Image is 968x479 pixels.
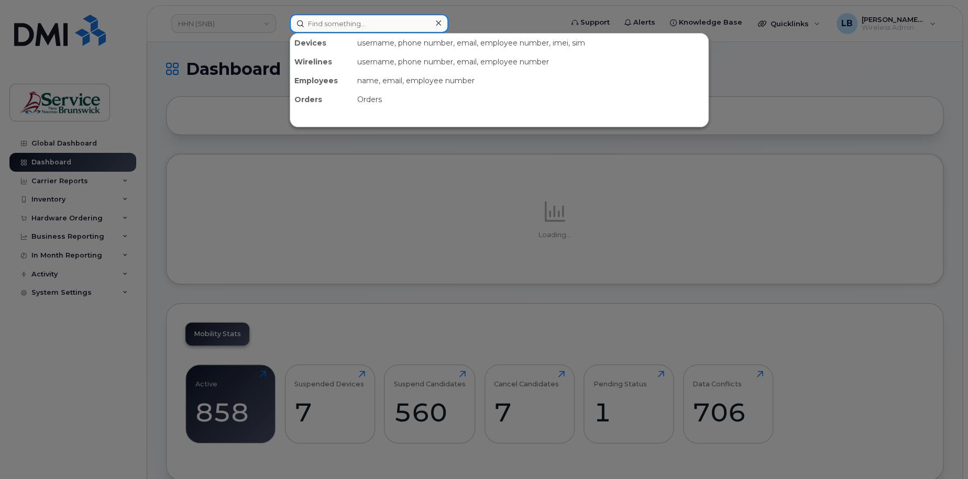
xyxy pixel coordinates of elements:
div: Employees [290,71,353,90]
div: Orders [290,90,353,109]
div: name, email, employee number [353,71,708,90]
div: Wirelines [290,52,353,71]
div: Devices [290,34,353,52]
div: username, phone number, email, employee number, imei, sim [353,34,708,52]
div: username, phone number, email, employee number [353,52,708,71]
div: Orders [353,90,708,109]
